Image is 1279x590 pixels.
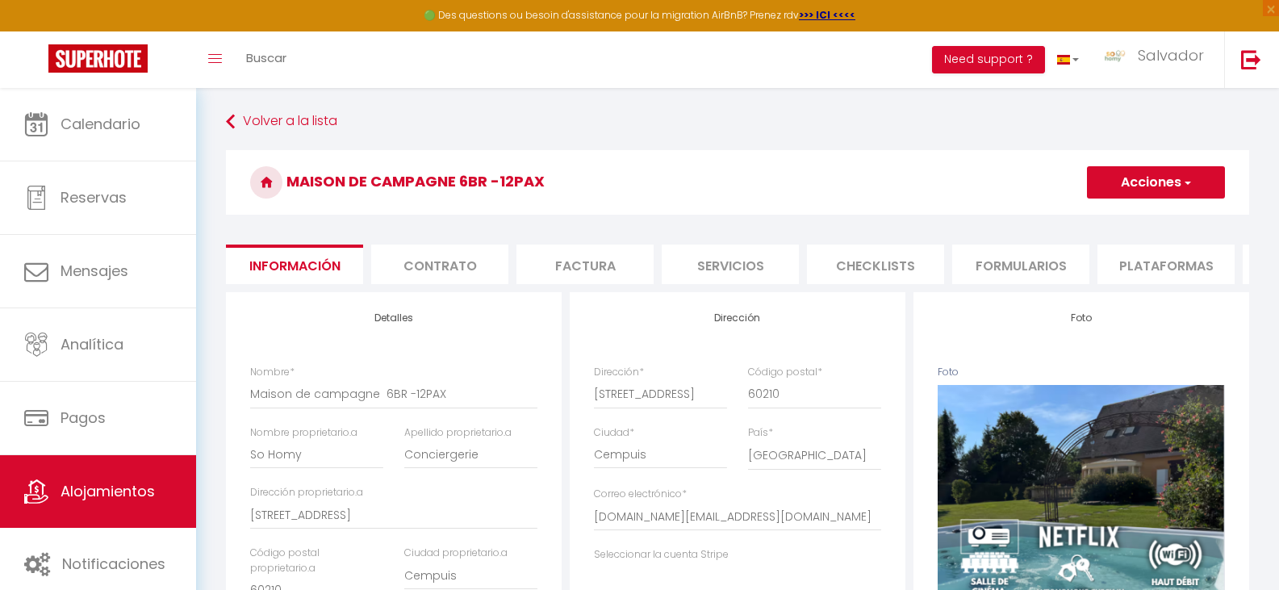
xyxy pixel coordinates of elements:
[932,46,1045,73] button: Need support ?
[61,408,106,428] span: Pagos
[226,107,1249,136] a: Volver a la lista
[807,245,944,284] li: Checklists
[662,245,799,284] li: Servicios
[594,487,687,502] label: Correo electrónico
[48,44,148,73] img: Super Booking
[226,150,1249,215] h3: Maison de campagne 6BR -12PAX
[952,245,1089,284] li: Formularios
[226,245,363,284] li: Información
[594,312,881,324] h4: Dirección
[371,245,508,284] li: Contrato
[250,365,295,380] label: Nombre
[1087,166,1225,199] button: Acciones
[594,547,729,563] label: Seleccionar la cuenta Stripe
[799,8,855,22] a: >>> ICI <<<<
[1241,49,1261,69] img: logout
[1103,48,1127,64] img: ...
[246,49,286,66] span: Buscar
[516,245,654,284] li: Factura
[250,312,537,324] h4: Detalles
[594,365,644,380] label: Dirección
[748,365,822,380] label: Código postal
[594,425,634,441] label: Ciudad
[61,187,127,207] span: Reservas
[1091,31,1224,88] a: ... Salvador
[938,312,1225,324] h4: Foto
[62,554,165,574] span: Notificaciones
[61,261,128,281] span: Mensajes
[748,425,773,441] label: País
[1097,245,1235,284] li: Plataformas
[404,425,512,441] label: Apellido proprietario.a
[61,481,155,501] span: Alojamientos
[1138,45,1204,65] span: Salvador
[938,365,959,380] label: Foto
[61,334,123,354] span: Analítica
[250,546,383,576] label: Código postal proprietario.a
[61,114,140,134] span: Calendario
[250,485,363,500] label: Dirección proprietario.a
[234,31,299,88] a: Buscar
[250,425,357,441] label: Nombre proprietario.a
[404,546,508,561] label: Ciudad proprietario.a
